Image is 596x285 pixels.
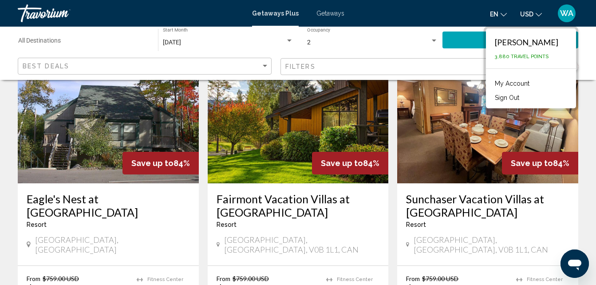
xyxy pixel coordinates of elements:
a: My Account [490,78,534,89]
button: Change currency [520,8,542,20]
a: Getaways [316,10,344,17]
span: Fitness Center [337,277,373,282]
span: Fitness Center [527,277,563,282]
iframe: Button to launch messaging window [560,249,589,278]
button: Filter [280,58,534,76]
span: $759.00 USD [422,275,458,282]
span: Save up to [511,158,553,168]
span: From [406,275,420,282]
img: ii_fbc1.jpg [208,41,389,183]
button: User Menu [555,4,578,23]
button: Search [442,32,578,48]
span: $759.00 USD [43,275,79,282]
mat-select: Sort by [23,63,269,70]
span: [GEOGRAPHIC_DATA], [GEOGRAPHIC_DATA] [35,235,189,254]
div: 84% [122,152,199,174]
a: Travorium [18,4,243,22]
span: $759.00 USD [233,275,269,282]
span: WA [560,9,573,18]
span: Fitness Center [147,277,183,282]
span: Resort [406,221,426,228]
span: From [27,275,40,282]
button: Change language [490,8,507,20]
a: Fairmont Vacation Villas at [GEOGRAPHIC_DATA] [217,192,380,219]
span: Resort [217,221,237,228]
button: Sign Out [490,92,524,103]
span: Save up to [321,158,363,168]
span: Best Deals [23,63,69,70]
span: 3,880 Travel Points [495,54,549,59]
span: From [217,275,230,282]
div: [PERSON_NAME] [495,37,558,47]
span: [GEOGRAPHIC_DATA], [GEOGRAPHIC_DATA], V0B 1L1, CAN [224,235,380,254]
a: Getaways Plus [252,10,299,17]
span: 2 [307,39,311,46]
span: Resort [27,221,47,228]
span: USD [520,11,533,18]
div: 84% [502,152,578,174]
span: en [490,11,498,18]
div: 84% [312,152,388,174]
span: Save up to [131,158,174,168]
span: [DATE] [163,39,181,46]
a: Eagle's Nest at [GEOGRAPHIC_DATA] [27,192,190,219]
img: ii_egn1.jpg [18,41,199,183]
a: Sunchaser Vacation Villas at [GEOGRAPHIC_DATA] [406,192,569,219]
span: Filters [285,63,316,70]
span: [GEOGRAPHIC_DATA], [GEOGRAPHIC_DATA], V0B 1L1, CAN [414,235,569,254]
img: ii_fmd1.jpg [397,41,578,183]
